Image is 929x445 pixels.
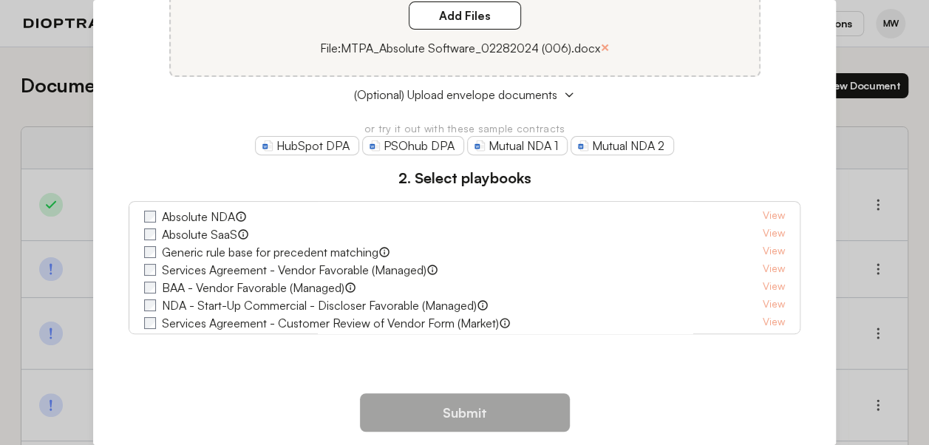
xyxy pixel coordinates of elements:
a: View [763,225,785,243]
h3: 2. Select playbooks [129,167,800,189]
a: View [763,208,785,225]
a: View [763,243,785,261]
button: (Optional) Upload envelope documents [129,86,800,103]
a: Mutual NDA 1 [467,136,568,155]
button: × [600,37,610,58]
label: Absolute SaaS [162,225,237,243]
a: Mutual NDA 2 [571,136,674,155]
a: PSOhub DPA [362,136,464,155]
span: (Optional) Upload envelope documents [354,86,557,103]
a: View [763,279,785,296]
label: NDA - Start-Up Commercial - Discloser Favorable (Managed) [162,296,477,314]
a: View [763,261,785,279]
label: Add Files [409,1,521,30]
label: Absolute NDA [162,208,235,225]
p: File: MTPA_Absolute Software_02282024 (006).docx [320,39,600,57]
label: NDA - Commercial - Party Agnostic (Managed) [162,332,404,350]
label: Services Agreement - Customer Review of Vendor Form (Market) [162,314,499,332]
a: View [763,332,785,350]
label: Generic rule base for precedent matching [162,243,378,261]
a: HubSpot DPA [255,136,359,155]
p: or try it out with these sample contracts [129,121,800,136]
label: Services Agreement - Vendor Favorable (Managed) [162,261,426,279]
button: Submit [360,393,570,432]
a: View [763,296,785,314]
label: BAA - Vendor Favorable (Managed) [162,279,344,296]
a: View [763,314,785,332]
